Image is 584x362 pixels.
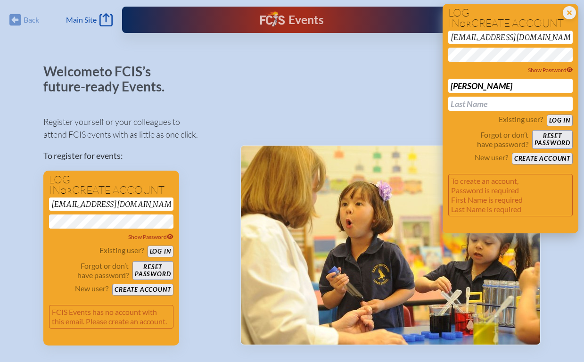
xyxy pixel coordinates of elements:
[66,13,112,26] a: Main Site
[49,261,129,280] p: Forgot or don’t have password?
[60,186,72,196] span: or
[512,153,573,165] button: Create account
[475,153,508,162] p: New user?
[128,233,173,240] span: Show Password
[43,115,225,141] p: Register yourself or your colleagues to attend FCIS events with as little as one click.
[448,79,573,93] input: First Name
[49,197,173,211] input: Email
[448,130,528,149] p: Forgot or don’t have password?
[241,146,540,345] img: Events
[448,31,573,44] input: Email
[132,261,173,280] button: Resetpassword
[448,97,573,111] input: Last Name
[148,246,173,257] button: Log in
[528,66,573,74] span: Show Password
[43,64,175,94] p: Welcome to FCIS’s future-ready Events.
[49,174,173,196] h1: Log in create account
[499,115,543,124] p: Existing user?
[222,11,362,28] div: FCIS Events — Future ready
[75,284,108,293] p: New user?
[66,15,97,25] span: Main Site
[448,8,573,29] h1: Log in create account
[547,115,573,126] button: Log in
[99,246,144,255] p: Existing user?
[460,19,471,29] span: or
[448,174,573,216] p: To create an account, Password is required First Name is required Last Name is required
[49,305,173,329] p: FCIS Events has no account with this email. Please create an account.
[532,130,573,149] button: Resetpassword
[112,284,173,296] button: Create account
[43,149,225,162] p: To register for events:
